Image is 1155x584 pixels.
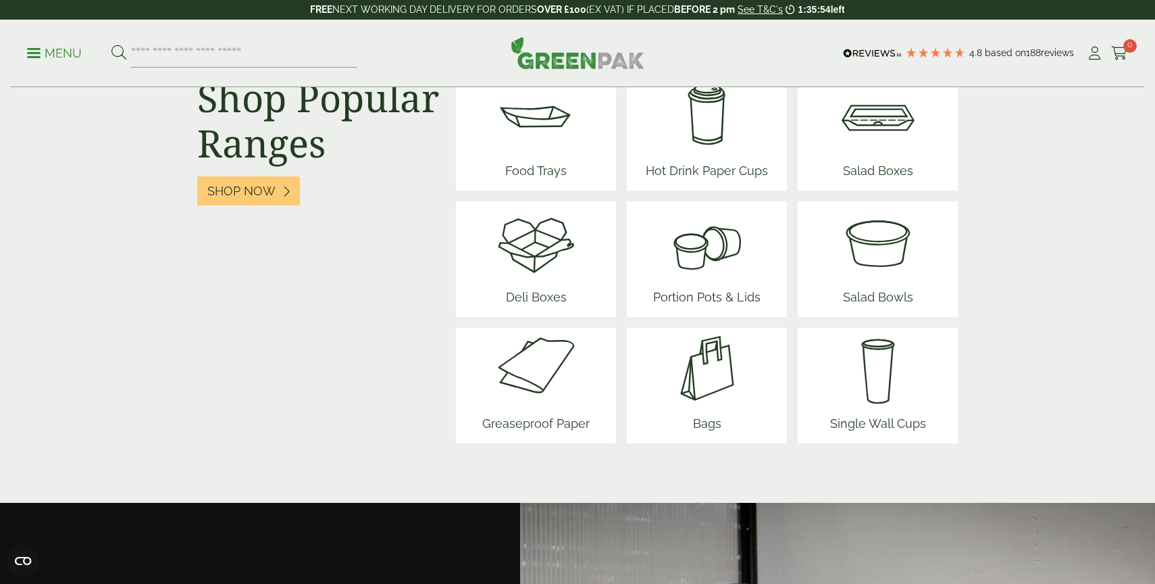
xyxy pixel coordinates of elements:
[825,328,931,409] img: plain-soda-cup.svg
[27,45,82,62] p: Menu
[207,184,276,199] span: Shop Now
[640,75,773,156] img: HotDrink_paperCup.svg
[496,75,577,156] img: Food_tray.svg
[1111,43,1128,64] a: 0
[477,409,595,443] span: Greaseproof Paper
[667,409,748,443] span: Bags
[496,201,577,317] a: Deli Boxes
[1086,47,1103,60] i: My Account
[838,201,919,283] img: SoupNsalad_bowls.svg
[825,409,931,443] span: Single Wall Cups
[838,201,919,317] a: Salad Bowls
[648,283,766,317] span: Portion Pots & Lids
[477,328,595,409] img: Greaseproof_paper.svg
[7,545,39,577] button: Open CMP widget
[838,75,919,156] img: Salad_box.svg
[648,201,766,317] a: Portion Pots & Lids
[831,4,845,15] span: left
[496,283,577,317] span: Deli Boxes
[640,156,773,191] span: Hot Drink Paper Cups
[905,47,966,59] div: 4.79 Stars
[197,75,440,166] h2: Shop Popular Ranges
[537,4,586,15] strong: OVER £100
[1123,39,1137,53] span: 0
[27,45,82,59] a: Menu
[969,47,985,58] span: 4.8
[511,36,644,69] img: GreenPak Supplies
[1041,47,1074,58] span: reviews
[648,201,766,283] img: PortionPots.svg
[667,328,748,443] a: Bags
[798,4,830,15] span: 1:35:54
[496,201,577,283] img: Deli_box.svg
[496,75,577,191] a: Food Trays
[738,4,783,15] a: See T&C's
[640,75,773,191] a: Hot Drink Paper Cups
[197,176,300,205] a: Shop Now
[674,4,735,15] strong: BEFORE 2 pm
[496,156,577,191] span: Food Trays
[843,49,902,58] img: REVIEWS.io
[985,47,1026,58] span: Based on
[825,328,931,443] a: Single Wall Cups
[477,328,595,443] a: Greaseproof Paper
[838,75,919,191] a: Salad Boxes
[1026,47,1041,58] span: 188
[667,328,748,409] img: Paper_carriers.svg
[310,4,332,15] strong: FREE
[1111,47,1128,60] i: Cart
[838,283,919,317] span: Salad Bowls
[838,156,919,191] span: Salad Boxes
